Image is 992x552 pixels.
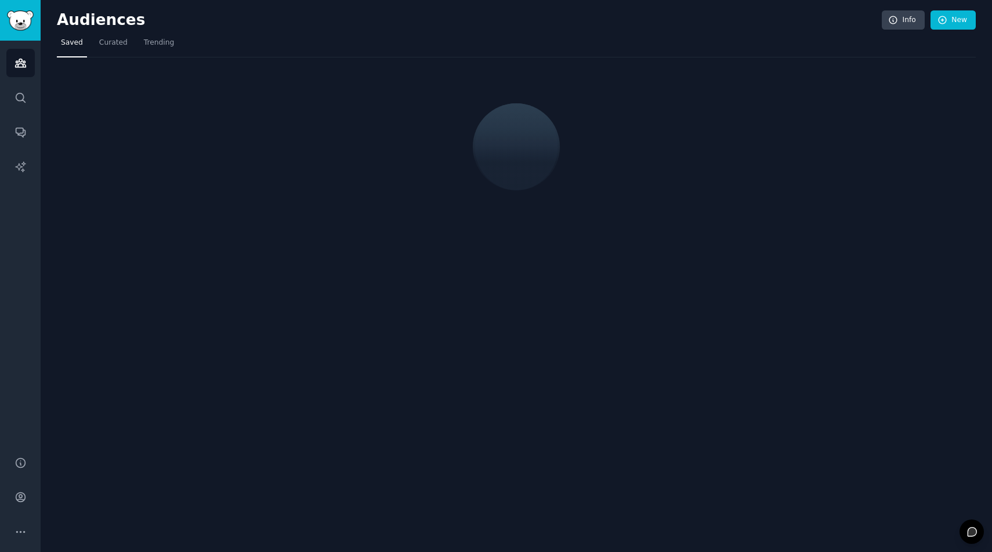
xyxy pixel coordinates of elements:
[57,11,882,30] h2: Audiences
[95,34,132,57] a: Curated
[57,34,87,57] a: Saved
[7,10,34,31] img: GummySearch logo
[882,10,925,30] a: Info
[144,38,174,48] span: Trending
[140,34,178,57] a: Trending
[99,38,128,48] span: Curated
[931,10,976,30] a: New
[61,38,83,48] span: Saved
